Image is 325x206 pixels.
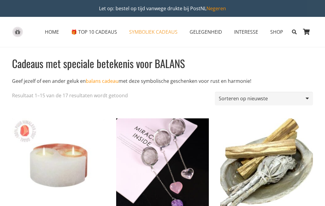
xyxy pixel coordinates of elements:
a: GELEGENHEIDGELEGENHEID Menu [184,24,228,39]
p: Resultaat 1–15 van de 17 resultaten wordt getoond [12,92,128,99]
a: SYMBOLIEK CADEAUSSYMBOLIEK CADEAUS Menu [123,24,184,39]
a: Zoeken [289,24,300,39]
a: INTERESSEINTERESSE Menu [228,24,264,39]
a: balans cadeau [86,78,119,84]
span: INTERESSE [234,29,258,35]
span: SHOP [270,29,283,35]
p: Geef jezelf of een ander geluk en met deze symbolische geschenken voor rust en harmonie! [12,77,251,85]
a: Winkelwagen [300,17,313,47]
span: HOME [45,29,59,35]
a: HOMEHOME Menu [39,24,65,39]
span: 🎁 TOP 10 CADEAUS [71,29,117,35]
a: gift-box-icon-grey-inspirerendwinkelen [12,27,23,37]
span: SYMBOLIEK CADEAUS [129,29,178,35]
a: 🎁 TOP 10 CADEAUS🎁 TOP 10 CADEAUS Menu [65,24,123,39]
h1: Cadeaus met speciale betekenis voor BALANS [12,57,251,70]
a: Negeren [206,5,226,12]
span: GELEGENHEID [190,29,222,35]
select: Winkelbestelling [215,92,313,105]
a: SHOPSHOP Menu [264,24,289,39]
